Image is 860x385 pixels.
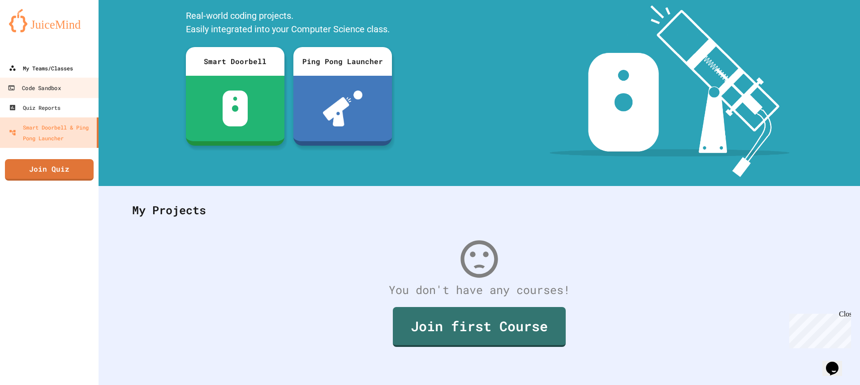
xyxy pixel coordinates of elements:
div: Smart Doorbell [186,47,284,76]
img: logo-orange.svg [9,9,90,32]
div: Ping Pong Launcher [293,47,392,76]
iframe: chat widget [822,349,851,376]
img: ppl-with-ball.png [323,91,363,126]
a: Join Quiz [5,159,94,181]
iframe: chat widget [786,310,851,348]
img: sdb-white.svg [223,91,248,126]
a: Join first Course [393,307,566,347]
div: Real-world coding projects. Easily integrated into your Computer Science class. [181,7,396,40]
div: Quiz Reports [9,102,60,113]
div: My Teams/Classes [9,63,73,74]
div: Chat with us now!Close [4,4,62,57]
div: My Projects [123,193,835,228]
div: Code Sandbox [8,82,60,94]
div: Smart Doorbell & Ping Pong Launcher [9,122,93,143]
div: You don't have any courses! [123,281,835,298]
